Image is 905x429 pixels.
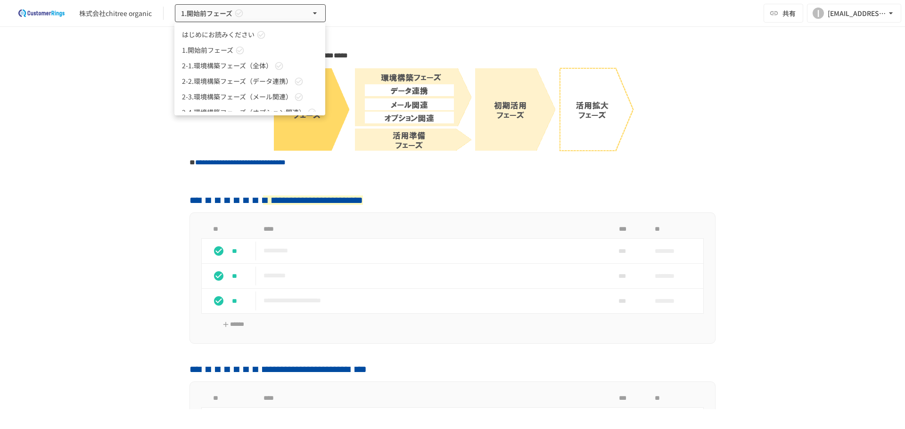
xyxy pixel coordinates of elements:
span: 2-2.環境構築フェーズ（データ連携） [182,76,292,86]
span: 2-4.環境構築フェーズ（オプション関連） [182,107,305,117]
span: はじめにお読みください [182,30,255,40]
span: 2-1.環境構築フェーズ（全体） [182,61,272,71]
span: 1.開始前フェーズ [182,45,233,55]
span: 2-3.環境構築フェーズ（メール関連） [182,92,292,102]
